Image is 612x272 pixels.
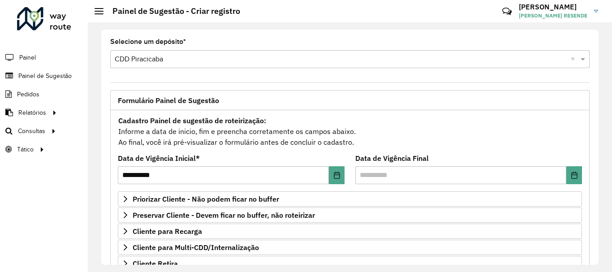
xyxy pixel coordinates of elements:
span: Preservar Cliente - Devem ficar no buffer, não roteirizar [133,212,315,219]
h2: Painel de Sugestão - Criar registro [103,6,240,16]
span: [PERSON_NAME] RESENDE [519,12,587,20]
h3: [PERSON_NAME] [519,3,587,11]
strong: Cadastro Painel de sugestão de roteirização: [118,116,266,125]
a: Preservar Cliente - Devem ficar no buffer, não roteirizar [118,207,582,223]
span: Relatórios [18,108,46,117]
span: Painel de Sugestão [18,71,72,81]
span: Tático [17,145,34,154]
span: Pedidos [17,90,39,99]
span: Cliente para Recarga [133,228,202,235]
a: Priorizar Cliente - Não podem ficar no buffer [118,191,582,207]
a: Cliente Retira [118,256,582,271]
div: Informe a data de inicio, fim e preencha corretamente os campos abaixo. Ao final, você irá pré-vi... [118,115,582,148]
button: Choose Date [566,166,582,184]
span: Cliente para Multi-CDD/Internalização [133,244,259,251]
a: Cliente para Recarga [118,224,582,239]
span: Painel [19,53,36,62]
span: Cliente Retira [133,260,178,267]
span: Clear all [571,54,578,65]
span: Formulário Painel de Sugestão [118,97,219,104]
a: Cliente para Multi-CDD/Internalização [118,240,582,255]
span: Priorizar Cliente - Não podem ficar no buffer [133,195,279,203]
span: Consultas [18,126,45,136]
a: Contato Rápido [497,2,517,21]
label: Selecione um depósito [110,36,186,47]
button: Choose Date [329,166,345,184]
label: Data de Vigência Final [355,153,429,164]
label: Data de Vigência Inicial [118,153,200,164]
